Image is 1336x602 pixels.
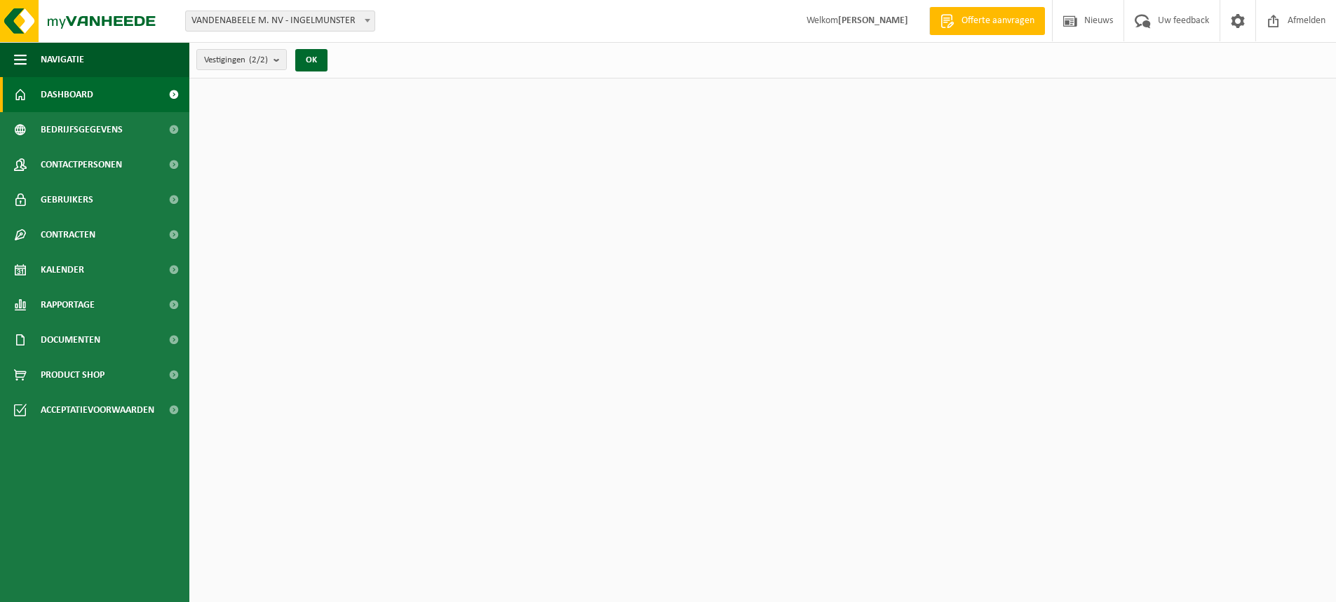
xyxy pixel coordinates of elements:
[41,112,123,147] span: Bedrijfsgegevens
[41,77,93,112] span: Dashboard
[196,49,287,70] button: Vestigingen(2/2)
[249,55,268,64] count: (2/2)
[41,287,95,322] span: Rapportage
[185,11,375,32] span: VANDENABEELE M. NV - INGELMUNSTER
[929,7,1045,35] a: Offerte aanvragen
[41,392,154,427] span: Acceptatievoorwaarden
[41,42,84,77] span: Navigatie
[838,15,908,26] strong: [PERSON_NAME]
[41,357,104,392] span: Product Shop
[41,322,100,357] span: Documenten
[204,50,268,71] span: Vestigingen
[41,182,93,217] span: Gebruikers
[41,252,84,287] span: Kalender
[958,14,1038,28] span: Offerte aanvragen
[186,11,375,31] span: VANDENABEELE M. NV - INGELMUNSTER
[41,147,122,182] span: Contactpersonen
[295,49,328,71] button: OK
[41,217,95,252] span: Contracten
